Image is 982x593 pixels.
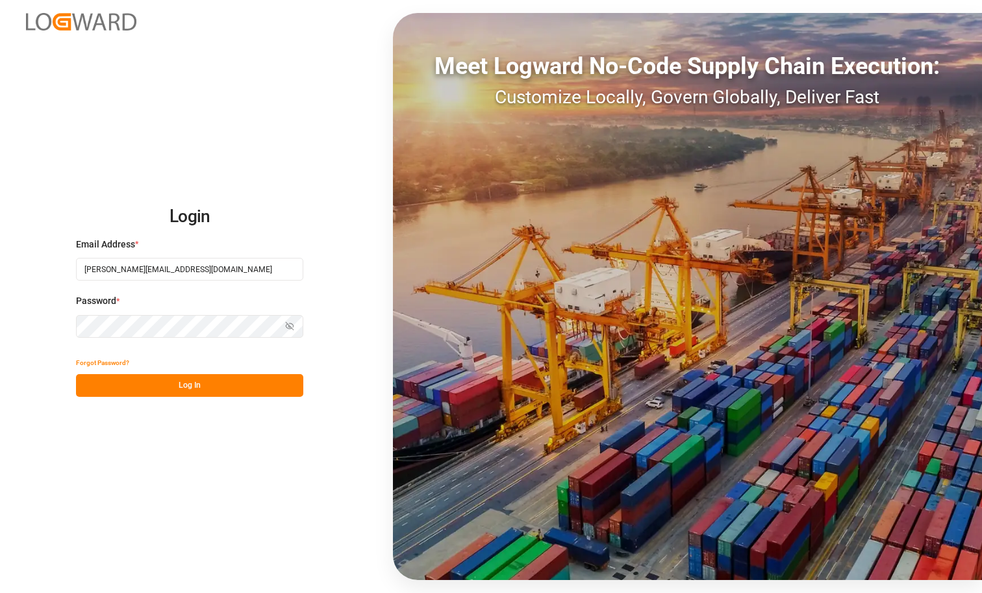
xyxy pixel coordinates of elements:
[393,84,982,111] div: Customize Locally, Govern Globally, Deliver Fast
[76,374,303,397] button: Log In
[393,49,982,84] div: Meet Logward No-Code Supply Chain Execution:
[76,196,303,238] h2: Login
[76,294,116,308] span: Password
[76,258,303,281] input: Enter your email
[76,238,135,251] span: Email Address
[26,13,136,31] img: Logward_new_orange.png
[76,351,129,374] button: Forgot Password?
